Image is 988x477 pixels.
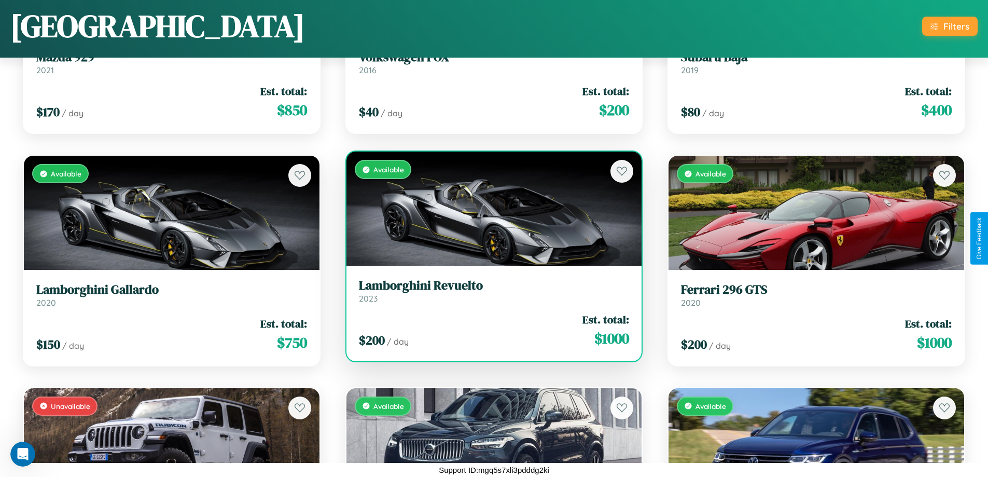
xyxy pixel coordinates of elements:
[702,108,724,118] span: / day
[917,332,952,353] span: $ 1000
[905,316,952,331] span: Est. total:
[277,100,307,120] span: $ 850
[387,336,409,347] span: / day
[582,84,629,99] span: Est. total:
[681,282,952,308] a: Ferrari 296 GTS2020
[36,336,60,353] span: $ 150
[921,100,952,120] span: $ 400
[922,17,978,36] button: Filters
[260,316,307,331] span: Est. total:
[681,50,952,75] a: Subaru Baja2019
[10,5,305,47] h1: [GEOGRAPHIC_DATA]
[359,103,379,120] span: $ 40
[36,282,307,297] h3: Lamborghini Gallardo
[582,312,629,327] span: Est. total:
[905,84,952,99] span: Est. total:
[695,169,726,178] span: Available
[681,50,952,65] h3: Subaru Baja
[36,50,307,75] a: Mazda 9292021
[359,332,385,349] span: $ 200
[359,50,630,75] a: Volkswagen FOX2016
[373,402,404,411] span: Available
[36,65,54,75] span: 2021
[62,108,84,118] span: / day
[359,65,377,75] span: 2016
[594,328,629,349] span: $ 1000
[439,463,549,477] p: Support ID: mgq5s7xli3pdddg2ki
[51,169,81,178] span: Available
[36,282,307,308] a: Lamborghini Gallardo2020
[681,103,700,120] span: $ 80
[36,103,60,120] span: $ 170
[681,297,701,308] span: 2020
[681,282,952,297] h3: Ferrari 296 GTS
[359,293,378,304] span: 2023
[359,278,630,293] h3: Lamborghini Revuelto
[36,297,56,308] span: 2020
[681,65,699,75] span: 2019
[681,336,707,353] span: $ 200
[599,100,629,120] span: $ 200
[943,21,969,32] div: Filters
[10,442,35,467] iframe: Intercom live chat
[277,332,307,353] span: $ 750
[260,84,307,99] span: Est. total:
[381,108,402,118] span: / day
[976,217,983,260] div: Give Feedback
[709,340,731,351] span: / day
[62,340,84,351] span: / day
[373,165,404,174] span: Available
[51,402,90,411] span: Unavailable
[359,50,630,65] h3: Volkswagen FOX
[36,50,307,65] h3: Mazda 929
[359,278,630,304] a: Lamborghini Revuelto2023
[695,402,726,411] span: Available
